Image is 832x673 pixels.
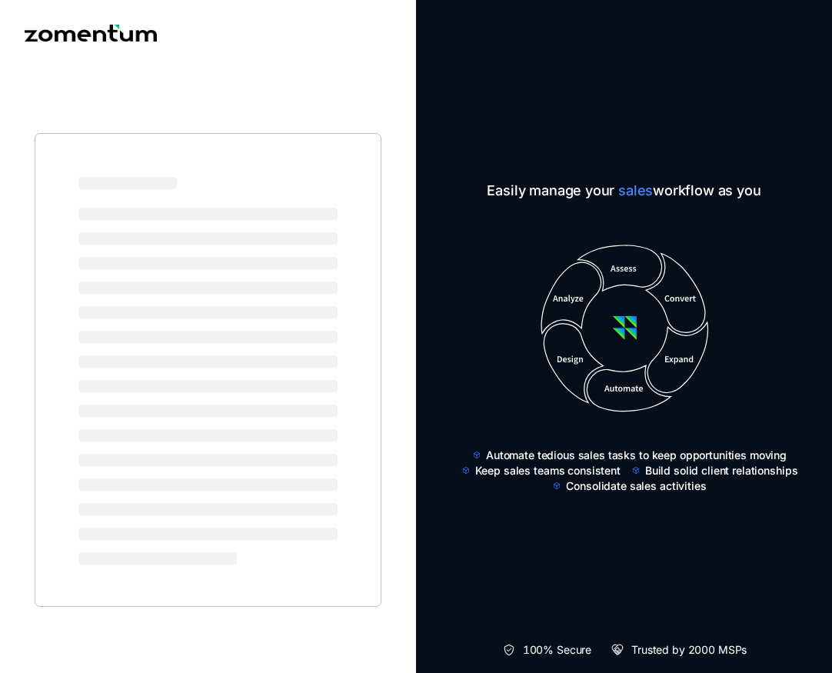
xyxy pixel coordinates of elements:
img: Zomentum logo [25,25,157,42]
span: Automate tedious sales tasks to keep opportunities moving [486,448,787,463]
span: Trusted by 2000 MSPs [631,642,747,658]
span: Consolidate sales activities [566,478,706,494]
span: Keep sales teams consistent [475,463,621,478]
span: Easily manage your workflow as you [416,180,832,202]
span: Build solid client relationships [645,463,798,478]
span: 100% Secure [523,642,591,658]
span: sales [618,182,653,198]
